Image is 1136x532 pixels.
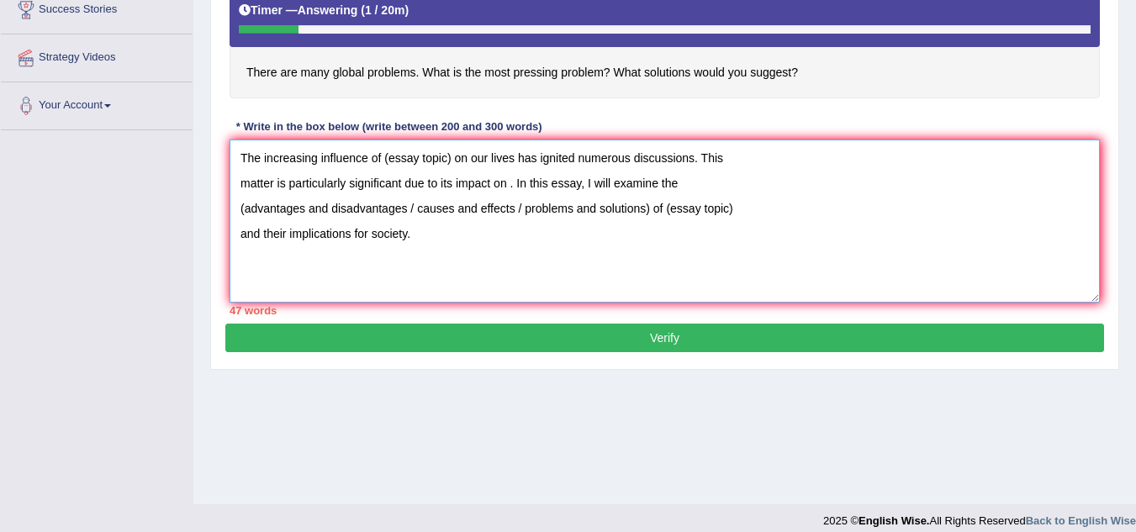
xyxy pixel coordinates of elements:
[230,119,548,135] div: * Write in the box below (write between 200 and 300 words)
[230,303,1100,319] div: 47 words
[1,34,193,76] a: Strategy Videos
[859,514,929,527] strong: English Wise.
[1,82,193,124] a: Your Account
[239,4,409,17] h5: Timer —
[298,3,358,17] b: Answering
[823,504,1136,529] div: 2025 © All Rights Reserved
[225,324,1104,352] button: Verify
[1026,514,1136,527] a: Back to English Wise
[404,3,409,17] b: )
[365,3,404,17] b: 1 / 20m
[361,3,365,17] b: (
